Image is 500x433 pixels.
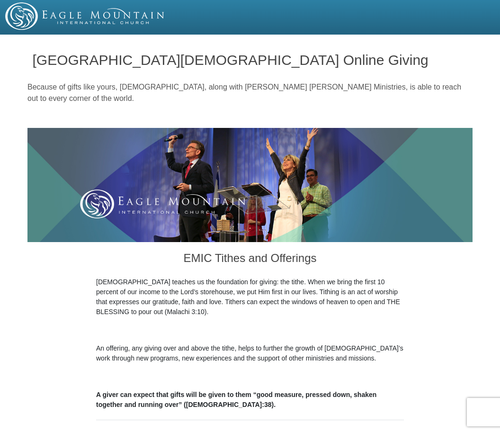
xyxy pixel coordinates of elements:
[96,277,404,317] p: [DEMOGRAPHIC_DATA] teaches us the foundation for giving: the tithe. When we bring the first 10 pe...
[5,2,165,30] img: EMIC
[96,242,404,277] h3: EMIC Tithes and Offerings
[96,343,404,363] p: An offering, any giving over and above the tithe, helps to further the growth of [DEMOGRAPHIC_DAT...
[96,391,376,408] b: A giver can expect that gifts will be given to them “good measure, pressed down, shaken together ...
[27,81,473,104] p: Because of gifts like yours, [DEMOGRAPHIC_DATA], along with [PERSON_NAME] [PERSON_NAME] Ministrie...
[33,52,468,68] h1: [GEOGRAPHIC_DATA][DEMOGRAPHIC_DATA] Online Giving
